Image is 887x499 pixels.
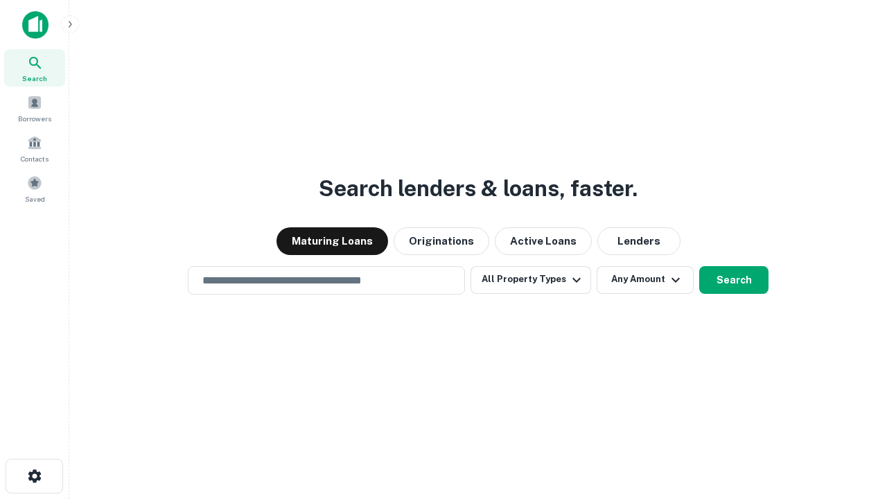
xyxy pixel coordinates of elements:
[4,130,65,167] a: Contacts
[4,170,65,207] a: Saved
[597,227,680,255] button: Lenders
[495,227,592,255] button: Active Loans
[25,193,45,204] span: Saved
[319,172,638,205] h3: Search lenders & loans, faster.
[394,227,489,255] button: Originations
[4,89,65,127] a: Borrowers
[22,73,47,84] span: Search
[471,266,591,294] button: All Property Types
[818,388,887,455] iframe: Chat Widget
[597,266,694,294] button: Any Amount
[276,227,388,255] button: Maturing Loans
[18,113,51,124] span: Borrowers
[699,266,769,294] button: Search
[4,49,65,87] a: Search
[22,11,49,39] img: capitalize-icon.png
[21,153,49,164] span: Contacts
